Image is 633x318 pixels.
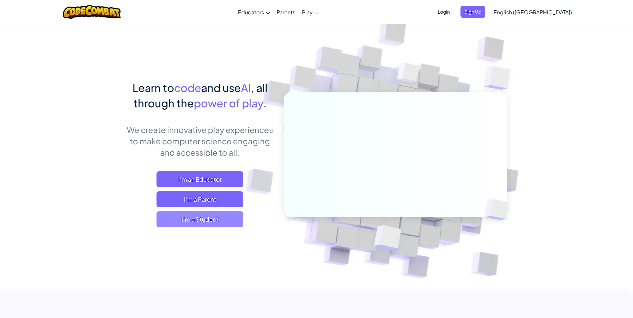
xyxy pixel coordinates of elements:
span: Educators [238,9,264,16]
img: Overlap cubes [474,185,524,234]
span: and use [201,81,241,94]
a: Educators [235,3,273,21]
a: Play [299,3,322,21]
span: Play [302,9,313,16]
img: Overlap cubes [471,50,529,106]
button: Login [434,6,454,18]
p: We create innovative play experiences to make computer science engaging and accessible to all. [126,124,274,158]
span: code [174,81,201,94]
img: CodeCombat logo [63,5,121,19]
button: Sign Up [460,6,485,18]
a: English ([GEOGRAPHIC_DATA]) [490,3,575,21]
a: I'm a Parent [156,191,243,207]
span: power of play [194,96,263,110]
span: English ([GEOGRAPHIC_DATA]) [494,9,572,16]
span: Learn to [132,81,174,94]
img: Overlap cubes [357,211,417,266]
span: AI [241,81,251,94]
a: I'm an Educator [156,171,243,187]
span: . [263,96,267,110]
img: Overlap cubes [384,50,432,99]
button: I'm a Student [156,211,243,227]
a: Parents [273,3,299,21]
